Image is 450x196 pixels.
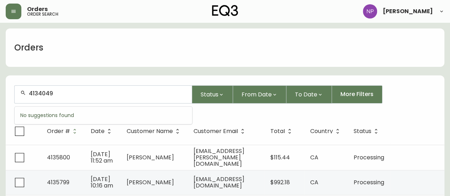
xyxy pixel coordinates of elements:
span: Customer Email [194,128,247,134]
span: Processing [354,178,384,186]
span: [PERSON_NAME] [127,153,174,161]
span: Orders [27,6,48,12]
span: Customer Name [127,129,173,133]
div: No suggestions found [15,107,192,124]
span: [EMAIL_ADDRESS][DOMAIN_NAME] [194,175,244,190]
span: Country [310,128,342,134]
button: To Date [286,85,332,104]
span: [PERSON_NAME] [383,9,433,14]
button: More Filters [332,85,382,104]
span: Status [201,90,218,99]
img: 50f1e64a3f95c89b5c5247455825f96f [363,4,377,18]
span: More Filters [340,90,374,98]
span: 4135799 [47,178,69,186]
button: From Date [233,85,286,104]
span: [EMAIL_ADDRESS][PERSON_NAME][DOMAIN_NAME] [194,147,244,168]
span: $992.18 [270,178,290,186]
img: logo [212,5,238,16]
span: Status [354,129,371,133]
span: CA [310,153,318,161]
span: Customer Name [127,128,182,134]
span: Processing [354,153,384,161]
button: Status [192,85,233,104]
h1: Orders [14,42,43,54]
span: Total [270,128,294,134]
span: Order # [47,129,70,133]
span: Customer Email [194,129,238,133]
span: Date [91,128,114,134]
span: [DATE] 11:52 am [91,150,113,165]
h5: order search [27,12,58,16]
span: $115.44 [270,153,290,161]
span: 4135800 [47,153,70,161]
span: Order # [47,128,79,134]
span: CA [310,178,318,186]
span: [DATE] 10:16 am [91,175,113,190]
span: Status [354,128,381,134]
span: Total [270,129,285,133]
span: Country [310,129,333,133]
input: Search [29,90,186,97]
span: Date [91,129,105,133]
span: To Date [295,90,317,99]
span: [PERSON_NAME] [127,178,174,186]
span: From Date [242,90,272,99]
